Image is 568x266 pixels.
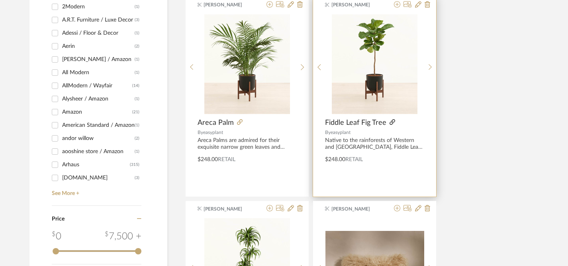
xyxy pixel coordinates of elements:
div: (315) [130,158,139,171]
span: [PERSON_NAME] [331,1,382,8]
div: All Modern [62,66,135,79]
span: Retail [345,157,363,162]
img: Areca Palm [204,14,290,114]
img: Fiddle Leaf Fig Tree [332,14,417,114]
div: Native to the rainforests of Western and [GEOGRAPHIC_DATA], Fiddle Leaf Fig is a tropical fig tre... [325,137,424,151]
span: $248.00 [198,157,218,162]
div: (14) [132,79,139,92]
div: (1) [135,27,139,39]
div: (1) [135,0,139,13]
div: andor willow [62,132,135,145]
div: (3) [135,171,139,184]
span: Price [52,216,65,222]
div: 0 [325,14,424,114]
div: 0 [198,14,296,114]
span: Areca Palm [198,118,234,127]
a: See More + [50,184,141,197]
div: Arhaus [62,158,130,171]
span: [PERSON_NAME] [204,205,254,213]
div: A.R.T. Furniture / Luxe Decor [62,14,135,26]
span: By [325,130,331,135]
span: $248.00 [325,157,345,162]
div: [DOMAIN_NAME] [62,171,135,184]
span: By [198,130,203,135]
div: (3) [135,14,139,26]
div: (1) [135,93,139,105]
div: American Standard / Amazon [62,119,135,132]
div: [PERSON_NAME] / Amazon [62,53,135,66]
div: Areca Palms are admired for their exquisite narrow green leaves and smooth golden trunks, which o... [198,137,297,151]
span: easyplant [203,130,223,135]
div: Adessi / Floor & Decor [62,27,135,39]
span: [PERSON_NAME] [331,205,382,213]
div: 2Modern [62,0,135,13]
div: 0 [52,229,61,244]
div: Aerin [62,40,135,53]
div: (2) [135,40,139,53]
span: Fiddle Leaf Fig Tree [325,118,386,127]
div: (2) [135,132,139,145]
div: 7,500 + [105,229,141,244]
span: [PERSON_NAME] [204,1,254,8]
div: (1) [135,119,139,132]
span: easyplant [331,130,351,135]
div: (21) [132,106,139,118]
span: Retail [218,157,235,162]
div: (1) [135,66,139,79]
div: (1) [135,145,139,158]
div: Alysheer / Amazon [62,93,135,105]
div: aooshine store / Amazon [62,145,135,158]
div: (1) [135,53,139,66]
div: AllModern / Wayfair [62,79,132,92]
div: Amazon [62,106,132,118]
